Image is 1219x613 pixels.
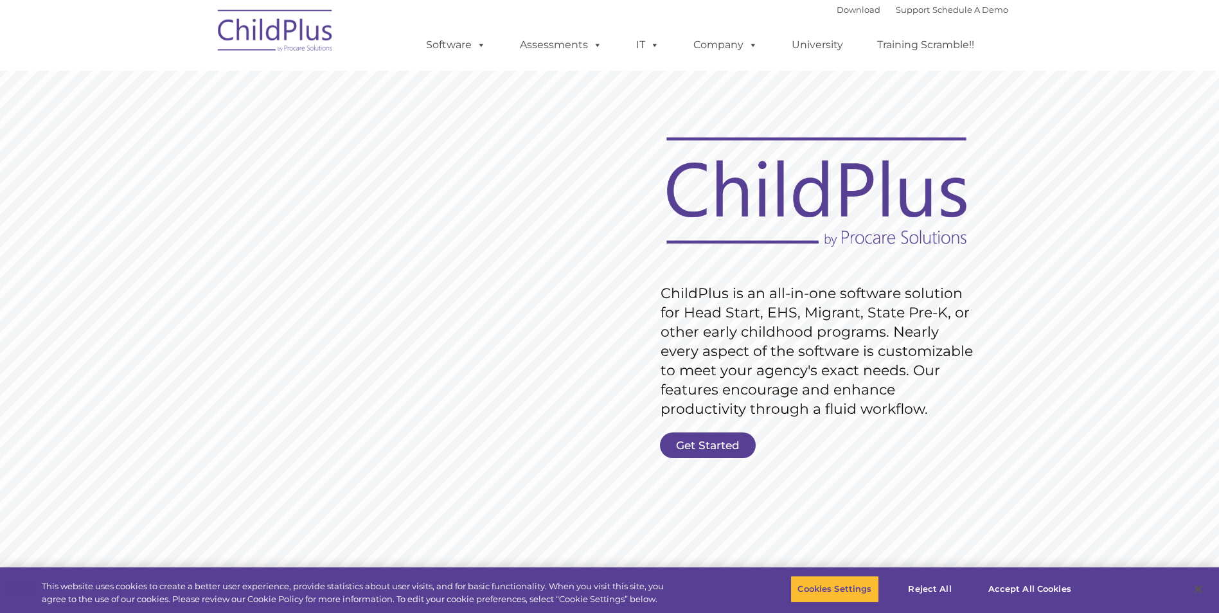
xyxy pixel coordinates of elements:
[660,432,756,458] a: Get Started
[623,32,672,58] a: IT
[661,284,979,419] rs-layer: ChildPlus is an all-in-one software solution for Head Start, EHS, Migrant, State Pre-K, or other ...
[211,1,340,65] img: ChildPlus by Procare Solutions
[890,576,970,603] button: Reject All
[413,32,499,58] a: Software
[507,32,615,58] a: Assessments
[779,32,856,58] a: University
[896,4,930,15] a: Support
[932,4,1008,15] a: Schedule A Demo
[790,576,878,603] button: Cookies Settings
[1184,575,1213,603] button: Close
[837,4,880,15] a: Download
[42,580,670,605] div: This website uses cookies to create a better user experience, provide statistics about user visit...
[837,4,1008,15] font: |
[681,32,770,58] a: Company
[981,576,1078,603] button: Accept All Cookies
[864,32,987,58] a: Training Scramble!!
